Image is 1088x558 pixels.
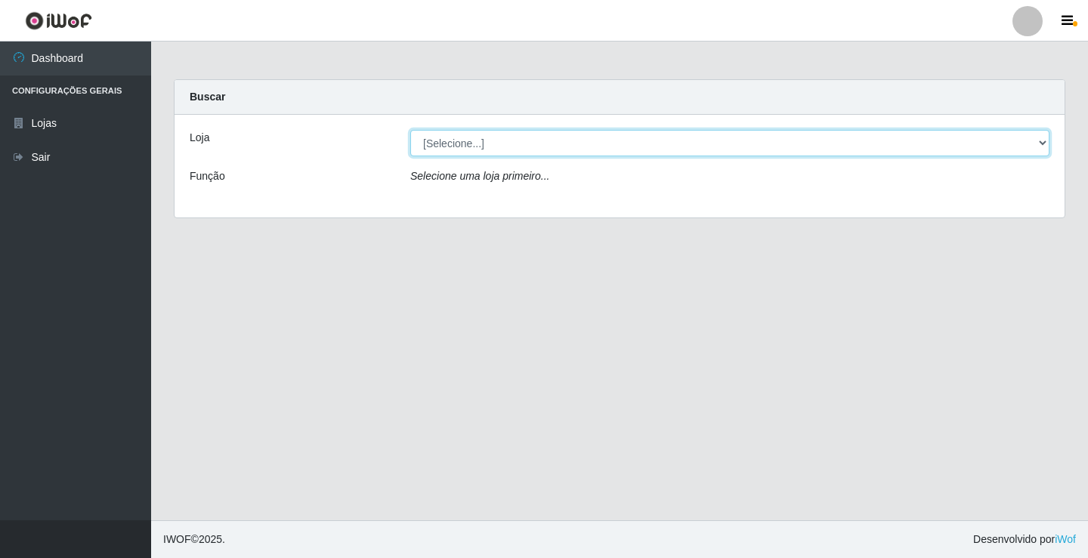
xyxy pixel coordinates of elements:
[190,130,209,146] label: Loja
[163,533,191,545] span: IWOF
[190,91,225,103] strong: Buscar
[163,532,225,547] span: © 2025 .
[190,168,225,184] label: Função
[1055,533,1076,545] a: iWof
[973,532,1076,547] span: Desenvolvido por
[25,11,92,30] img: CoreUI Logo
[410,170,549,182] i: Selecione uma loja primeiro...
